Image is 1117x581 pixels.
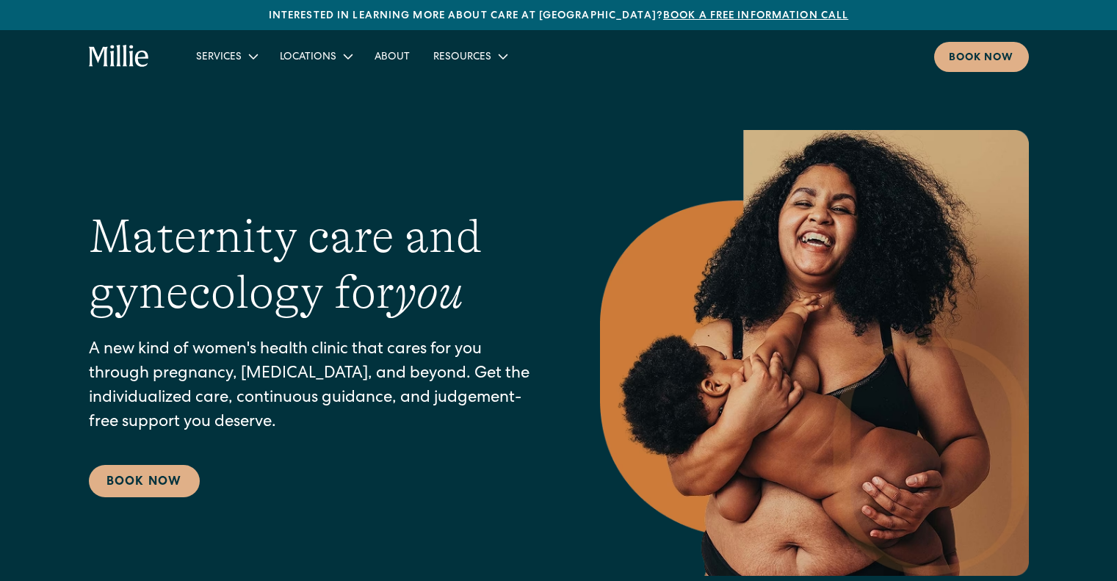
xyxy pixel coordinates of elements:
[363,44,422,68] a: About
[89,45,150,68] a: home
[600,130,1029,576] img: Smiling mother with her baby in arms, celebrating body positivity and the nurturing bond of postp...
[934,42,1029,72] a: Book now
[663,11,848,21] a: Book a free information call
[280,50,336,65] div: Locations
[184,44,268,68] div: Services
[949,51,1014,66] div: Book now
[433,50,491,65] div: Resources
[89,209,541,322] h1: Maternity care and gynecology for
[196,50,242,65] div: Services
[89,465,200,497] a: Book Now
[394,266,463,319] em: you
[268,44,363,68] div: Locations
[89,339,541,436] p: A new kind of women's health clinic that cares for you through pregnancy, [MEDICAL_DATA], and bey...
[422,44,518,68] div: Resources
